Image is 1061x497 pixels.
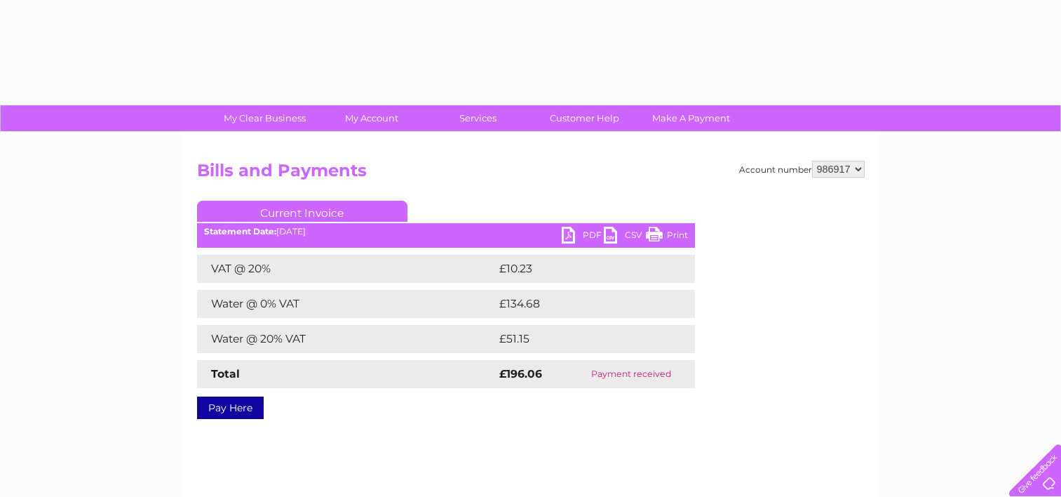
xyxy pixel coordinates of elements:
div: [DATE] [197,227,695,237]
a: Make A Payment [633,105,749,131]
td: £51.15 [496,325,663,353]
a: Pay Here [197,397,264,419]
div: Account number [739,161,865,178]
td: £10.23 [496,255,665,283]
strong: Total [211,367,240,380]
a: Services [420,105,536,131]
a: CSV [604,227,646,247]
td: £134.68 [496,290,670,318]
a: Customer Help [527,105,642,131]
a: PDF [562,227,604,247]
a: Print [646,227,688,247]
td: Water @ 0% VAT [197,290,496,318]
a: My Account [313,105,429,131]
a: My Clear Business [207,105,323,131]
b: Statement Date: [204,226,276,237]
td: Water @ 20% VAT [197,325,496,353]
td: Payment received [568,360,695,388]
strong: £196.06 [499,367,542,380]
h2: Bills and Payments [197,161,865,187]
a: Current Invoice [197,201,407,222]
td: VAT @ 20% [197,255,496,283]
